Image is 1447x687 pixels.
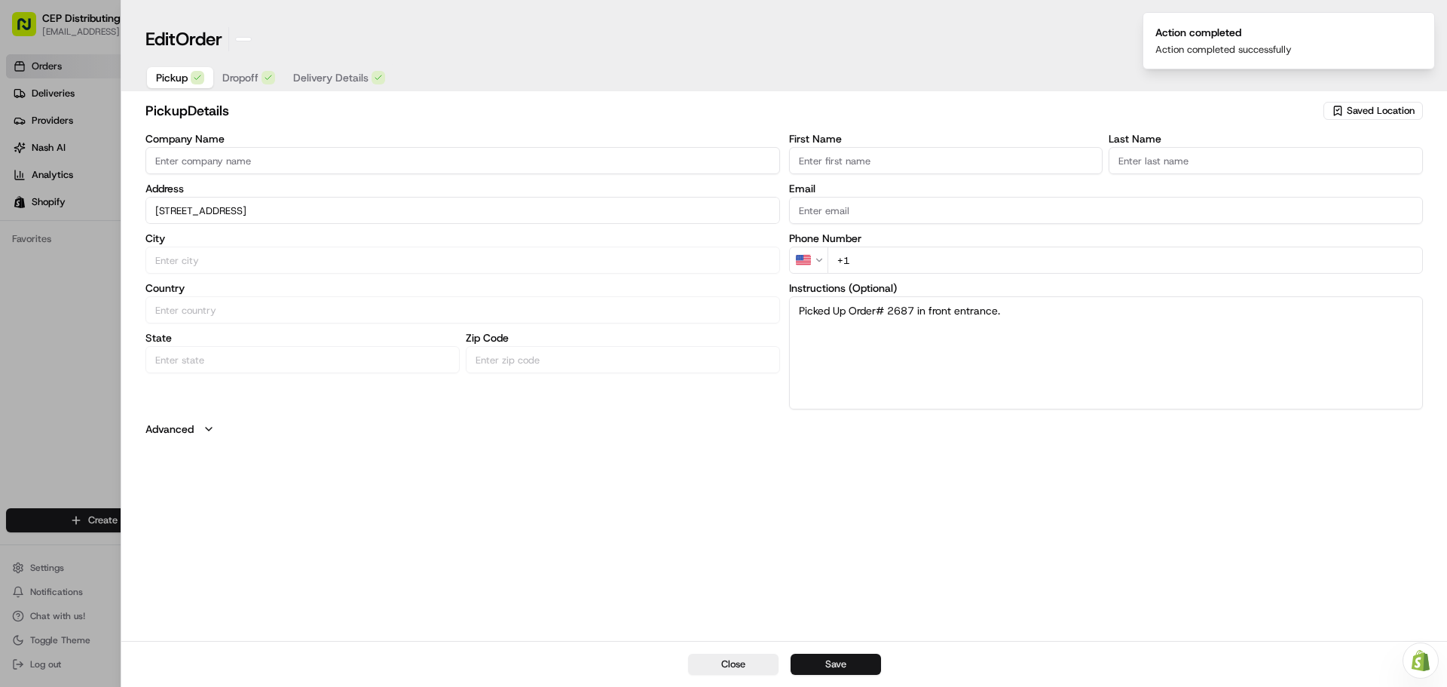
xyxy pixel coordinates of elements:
input: Enter company name [145,147,780,174]
span: Pickup [156,70,188,85]
label: City [145,233,780,244]
a: 💻API Documentation [121,331,248,358]
input: Enter last name [1109,147,1423,174]
div: Start new chat [68,144,247,159]
label: Advanced [145,422,194,437]
span: Knowledge Base [30,337,115,352]
span: • [125,274,130,287]
button: Saved Location [1323,100,1423,121]
span: Wisdom [PERSON_NAME] [47,234,161,246]
span: Saved Location [1347,104,1415,118]
img: Masood Aslam [15,260,39,284]
label: Company Name [145,133,780,144]
h1: Edit [145,27,222,51]
input: Enter phone number [828,247,1424,274]
span: Pylon [150,374,182,385]
img: 8571987876998_91fb9ceb93ad5c398215_72.jpg [32,144,59,171]
div: Past conversations [15,196,96,208]
h2: pickup Details [145,100,1320,121]
label: Country [145,283,780,293]
img: Wisdom Oko [15,219,39,249]
span: Delivery Details [293,70,369,85]
input: Enter address [145,197,780,224]
label: State [145,333,460,343]
img: 1736555255976-a54dd68f-1ca7-489b-9aae-adbdc363a1c4 [30,235,42,247]
input: Enter state [145,346,460,373]
label: Email [789,183,1424,194]
img: Nash [15,15,45,45]
label: Last Name [1109,133,1423,144]
span: [DATE] [133,274,164,287]
span: Dropoff [222,70,259,85]
span: Order [176,27,222,51]
span: API Documentation [142,337,242,352]
button: See all [234,193,274,211]
button: Save [791,654,881,675]
input: Enter email [789,197,1424,224]
div: We're available if you need us! [68,159,207,171]
input: Enter zip code [466,346,780,373]
p: Welcome 👋 [15,60,274,84]
input: Enter city [145,247,780,274]
img: 1736555255976-a54dd68f-1ca7-489b-9aae-adbdc363a1c4 [15,144,42,171]
div: 📗 [15,339,27,351]
label: Phone Number [789,233,1424,244]
div: 💻 [127,339,139,351]
button: Close [688,654,779,675]
span: [DATE] [172,234,203,246]
button: Start new chat [256,149,274,167]
label: First Name [789,133,1103,144]
img: 1736555255976-a54dd68f-1ca7-489b-9aae-adbdc363a1c4 [30,275,42,287]
p: Order ID: [1366,24,1406,38]
span: • [164,234,169,246]
button: Advanced [145,422,1423,437]
a: Powered byPylon [106,373,182,385]
input: Clear [39,97,249,113]
input: Enter country [145,296,780,324]
label: Zip Code [466,333,780,343]
label: Address [145,183,780,194]
p: Created At: [1366,41,1417,54]
span: [PERSON_NAME] [47,274,122,287]
a: 📗Knowledge Base [9,331,121,358]
label: Instructions (Optional) [789,283,1424,293]
input: Enter first name [789,147,1103,174]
